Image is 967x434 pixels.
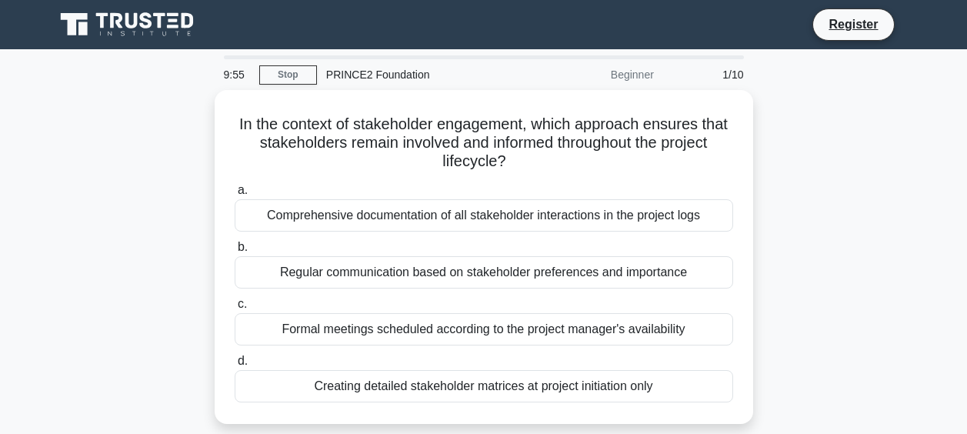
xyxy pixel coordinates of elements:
span: c. [238,297,247,310]
div: Formal meetings scheduled according to the project manager's availability [235,313,733,346]
a: Stop [259,65,317,85]
div: 9:55 [215,59,259,90]
span: b. [238,240,248,253]
div: 1/10 [663,59,753,90]
div: PRINCE2 Foundation [317,59,529,90]
a: Register [819,15,887,34]
div: Creating detailed stakeholder matrices at project initiation only [235,370,733,402]
h5: In the context of stakeholder engagement, which approach ensures that stakeholders remain involve... [233,115,735,172]
span: d. [238,354,248,367]
div: Regular communication based on stakeholder preferences and importance [235,256,733,289]
span: a. [238,183,248,196]
div: Comprehensive documentation of all stakeholder interactions in the project logs [235,199,733,232]
div: Beginner [529,59,663,90]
